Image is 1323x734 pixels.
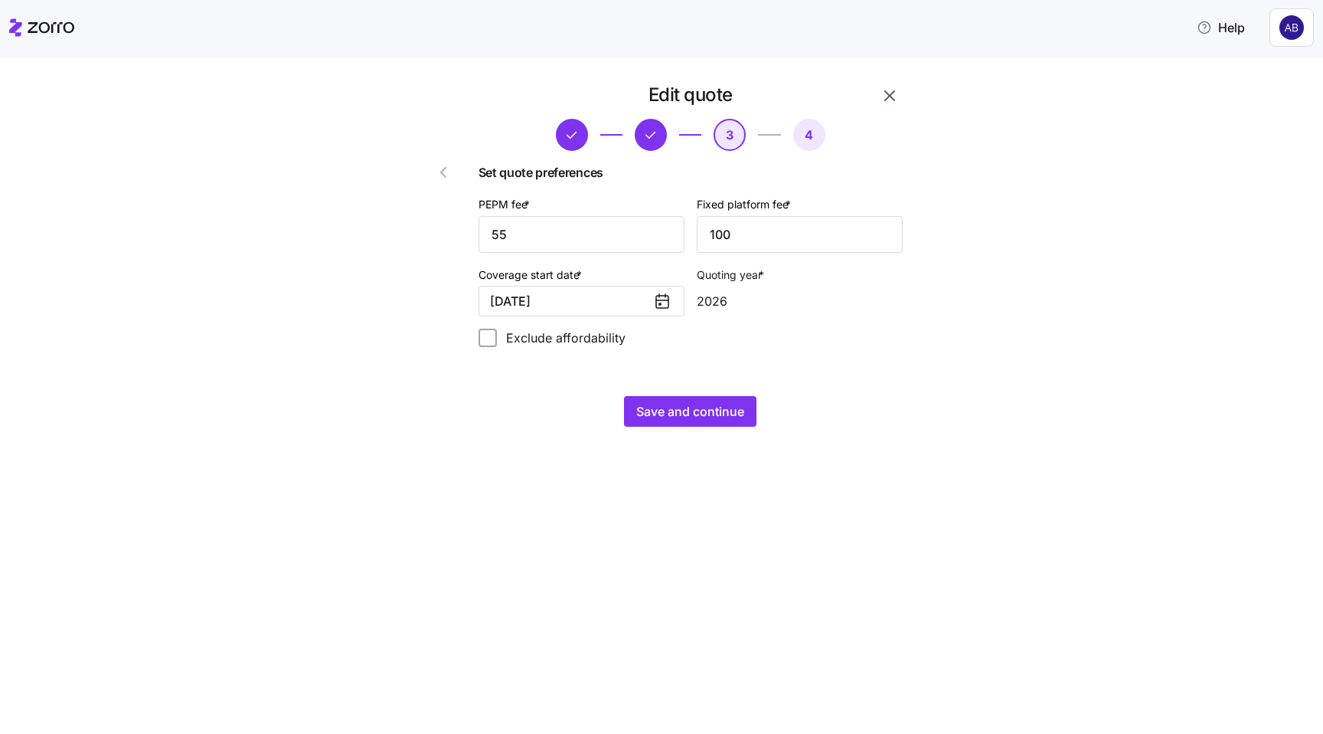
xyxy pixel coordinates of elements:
label: Fixed platform fee [697,196,794,213]
input: PEPM $ [479,216,684,253]
span: Help [1197,18,1245,37]
button: Save and continue [624,396,756,427]
h1: Edit quote [648,83,733,106]
input: Fixed platform fee $ [697,216,903,253]
img: 3227d650c597807eb64cd4a411c49b81 [1279,15,1304,40]
span: Save and continue [636,402,744,421]
span: Set quote preferences [479,163,903,182]
button: 3 [714,119,746,151]
label: PEPM fee [479,196,533,213]
label: Exclude affordability [497,329,626,347]
button: 4 [793,119,825,151]
button: [DATE] [479,286,684,316]
label: Coverage start date [479,267,585,283]
label: Quoting year [697,267,767,283]
button: Help [1184,12,1257,43]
